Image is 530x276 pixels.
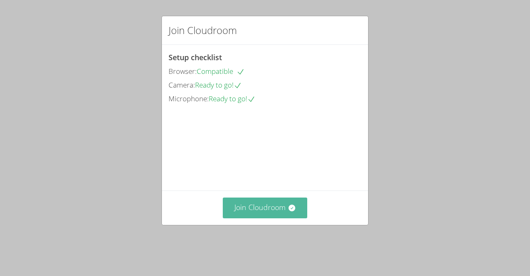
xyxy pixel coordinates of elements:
span: Camera: [169,80,195,90]
span: Browser: [169,66,197,76]
span: Microphone: [169,94,209,103]
span: Setup checklist [169,52,222,62]
span: Compatible [197,66,245,76]
h2: Join Cloudroom [169,23,237,38]
button: Join Cloudroom [223,198,308,218]
span: Ready to go! [209,94,255,103]
span: Ready to go! [195,80,242,90]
